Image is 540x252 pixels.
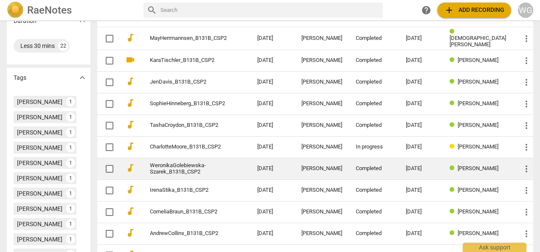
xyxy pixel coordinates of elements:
[356,101,392,107] div: Completed
[458,57,498,63] span: [PERSON_NAME]
[150,57,227,64] a: KaraTischler_B131B_CSP2
[450,100,458,106] span: Review status: completed
[20,42,55,50] div: Less 30 mins
[66,189,75,198] div: 1
[17,113,62,121] div: [PERSON_NAME]
[419,3,434,18] a: Help
[450,35,506,48] span: [DEMOGRAPHIC_DATA][PERSON_NAME]
[356,144,392,150] div: In progress
[458,165,498,171] span: [PERSON_NAME]
[147,5,157,15] span: search
[77,73,87,83] span: expand_more
[518,3,533,18] button: WG
[58,41,68,51] div: 22
[150,144,227,150] a: CharlotteMoore_B131B_CSP2
[406,57,436,64] div: [DATE]
[250,201,295,223] td: [DATE]
[17,174,62,182] div: [PERSON_NAME]
[250,158,295,179] td: [DATE]
[463,243,526,252] div: Ask support
[521,164,532,174] span: more_vert
[150,122,227,129] a: TashaCroydon_B131B_CSP2
[356,230,392,237] div: Completed
[250,179,295,201] td: [DATE]
[406,165,436,172] div: [DATE]
[66,174,75,183] div: 1
[150,79,227,85] a: JenDavis_B131B_CSP2
[250,115,295,136] td: [DATE]
[125,228,135,238] span: audiotrack
[450,57,458,63] span: Review status: completed
[301,79,342,85] div: [PERSON_NAME]
[125,33,135,43] span: audiotrack
[250,93,295,115] td: [DATE]
[125,98,135,108] span: audiotrack
[450,143,458,150] span: Review status: in progress
[444,5,504,15] span: Add recording
[250,27,295,50] td: [DATE]
[250,71,295,93] td: [DATE]
[450,78,458,85] span: Review status: completed
[150,35,227,42] a: MayHerrmannsen_B131B_CSP2
[406,122,436,129] div: [DATE]
[521,56,532,66] span: more_vert
[406,101,436,107] div: [DATE]
[125,55,135,65] span: videocam
[301,230,342,237] div: [PERSON_NAME]
[250,136,295,158] td: [DATE]
[17,235,62,244] div: [PERSON_NAME]
[125,206,135,216] span: audiotrack
[66,143,75,152] div: 1
[17,143,62,152] div: [PERSON_NAME]
[521,99,532,109] span: more_vert
[150,187,227,193] a: IrenaStika_B131B_CSP2
[17,128,62,137] div: [PERSON_NAME]
[458,100,498,106] span: [PERSON_NAME]
[521,34,532,44] span: more_vert
[125,185,135,195] span: audiotrack
[76,71,89,84] button: Show more
[27,4,72,16] h2: RaeNotes
[406,79,436,85] div: [DATE]
[521,185,532,196] span: more_vert
[521,142,532,152] span: more_vert
[66,128,75,137] div: 1
[160,3,380,17] input: Search
[521,120,532,131] span: more_vert
[458,187,498,193] span: [PERSON_NAME]
[250,50,295,71] td: [DATE]
[301,35,342,42] div: [PERSON_NAME]
[458,230,498,236] span: [PERSON_NAME]
[444,5,454,15] span: add
[450,28,458,35] span: Review status: completed
[250,223,295,244] td: [DATE]
[17,159,62,167] div: [PERSON_NAME]
[301,144,342,150] div: [PERSON_NAME]
[521,77,532,87] span: more_vert
[66,204,75,213] div: 1
[356,122,392,129] div: Completed
[406,209,436,215] div: [DATE]
[356,79,392,85] div: Completed
[66,235,75,244] div: 1
[406,35,436,42] div: [DATE]
[17,204,62,213] div: [PERSON_NAME]
[125,120,135,130] span: audiotrack
[17,98,62,106] div: [PERSON_NAME]
[458,122,498,128] span: [PERSON_NAME]
[406,187,436,193] div: [DATE]
[301,122,342,129] div: [PERSON_NAME]
[458,208,498,215] span: [PERSON_NAME]
[301,57,342,64] div: [PERSON_NAME]
[66,112,75,122] div: 1
[356,187,392,193] div: Completed
[150,162,227,175] a: WeronikaGolebiewska-Szarek_B131B_CSP2
[406,144,436,150] div: [DATE]
[450,230,458,236] span: Review status: completed
[437,3,511,18] button: Upload
[17,220,62,228] div: [PERSON_NAME]
[356,209,392,215] div: Completed
[150,101,227,107] a: SophieHinneberg_B131B_CSP2
[7,2,24,19] img: Logo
